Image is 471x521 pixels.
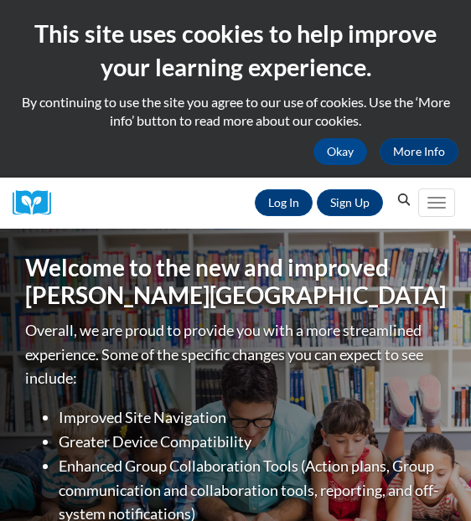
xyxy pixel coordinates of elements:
img: Logo brand [13,190,63,216]
iframe: Button to launch messaging window [404,454,458,508]
a: More Info [380,138,458,165]
li: Greater Device Compatibility [59,430,446,454]
div: Main menu [417,178,458,229]
p: Overall, we are proud to provide you with a more streamlined experience. Some of the specific cha... [25,318,446,390]
a: Register [317,189,383,216]
a: Log In [255,189,313,216]
button: Okay [313,138,367,165]
h1: Welcome to the new and improved [PERSON_NAME][GEOGRAPHIC_DATA] [25,254,446,310]
li: Improved Site Navigation [59,405,446,430]
a: Cox Campus [13,190,63,216]
h2: This site uses cookies to help improve your learning experience. [13,17,458,85]
p: By continuing to use the site you agree to our use of cookies. Use the ‘More info’ button to read... [13,93,458,130]
button: Search [391,190,417,210]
